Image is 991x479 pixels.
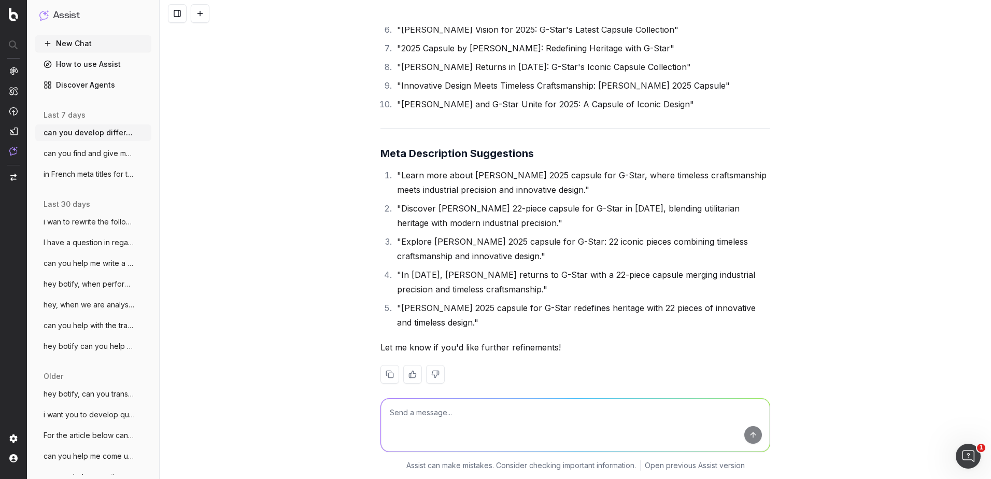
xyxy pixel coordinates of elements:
button: i want you to develop quests for a quiz [35,406,151,423]
span: can you find and give me articles from d [44,148,135,159]
img: Setting [9,434,18,443]
span: can you develop different suggestions fo [44,128,135,138]
li: "[PERSON_NAME] and G-Star Unite for 2025: A Capsule of Iconic Design" [394,97,770,111]
button: can you help me write a story related to [35,255,151,272]
li: "2025 Capsule by [PERSON_NAME]: Redefining Heritage with G-Star" [394,41,770,55]
h1: Assist [53,8,80,23]
img: Activation [9,107,18,116]
p: Assist can make mistakes. Consider checking important information. [406,460,636,471]
a: How to use Assist [35,56,151,73]
span: For the article below can you come up wi [44,430,135,441]
button: can you help me come up with a suitable [35,448,151,464]
button: i wan to rewrite the following meta desc [35,214,151,230]
span: i want you to develop quests for a quiz [44,410,135,420]
img: My account [9,454,18,462]
button: can you find and give me articles from d [35,145,151,162]
img: Analytics [9,67,18,75]
button: For the article below can you come up wi [35,427,151,444]
span: hey botify, when performing a keyword an [44,279,135,289]
li: "Discover [PERSON_NAME] 22-piece capsule for G-Star in [DATE], blending utilitarian heritage with... [394,201,770,230]
button: Assist [39,8,147,23]
span: I have a question in regards to the SEO [44,237,135,248]
span: last 7 days [44,110,86,120]
span: hey, when we are analysing meta titles, [44,300,135,310]
img: Assist [39,10,49,20]
button: I have a question in regards to the SEO [35,234,151,251]
a: Open previous Assist version [645,460,745,471]
li: "In [DATE], [PERSON_NAME] returns to G-Star with a 22-piece capsule merging industrial precision ... [394,267,770,297]
img: Assist [9,147,18,156]
button: New Chat [35,35,151,52]
button: in French meta titles for the G-STAR pag [35,166,151,182]
button: hey botify, when performing a keyword an [35,276,151,292]
span: can you help with the translation of thi [44,320,135,331]
span: i wan to rewrite the following meta desc [44,217,135,227]
span: can you help me come up with a suitable [44,451,135,461]
button: hey botify can you help me with this fre [35,338,151,355]
span: can you help me write a story related to [44,258,135,269]
span: last 30 days [44,199,90,209]
img: Intelligence [9,87,18,95]
span: hey botify can you help me with this fre [44,341,135,351]
a: Discover Agents [35,77,151,93]
span: 1 [977,444,985,452]
button: can you develop different suggestions fo [35,124,151,141]
img: Botify logo [9,8,18,21]
span: hey botify, can you translate the follow [44,389,135,399]
li: "[PERSON_NAME] Vision for 2025: G-Star's Latest Capsule Collection" [394,22,770,37]
li: "Explore [PERSON_NAME] 2025 capsule for G-Star: 22 iconic pieces combining timeless craftsmanship... [394,234,770,263]
button: can you help with the translation of thi [35,317,151,334]
img: Studio [9,127,18,135]
li: "[PERSON_NAME] 2025 capsule for G-Star redefines heritage with 22 pieces of innovative and timele... [394,301,770,330]
strong: Meta Description Suggestions [380,147,534,160]
iframe: Intercom live chat [956,444,981,469]
button: hey botify, can you translate the follow [35,386,151,402]
button: hey, when we are analysing meta titles, [35,297,151,313]
li: "Innovative Design Meets Timeless Craftsmanship: [PERSON_NAME] 2025 Capsule" [394,78,770,93]
li: "[PERSON_NAME] Returns in [DATE]: G-Star's Iconic Capsule Collection" [394,60,770,74]
img: Switch project [10,174,17,181]
span: older [44,371,63,382]
span: in French meta titles for the G-STAR pag [44,169,135,179]
p: Let me know if you'd like further refinements! [380,340,770,355]
li: "Learn more about [PERSON_NAME] 2025 capsule for G-Star, where timeless craftsmanship meets indus... [394,168,770,197]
